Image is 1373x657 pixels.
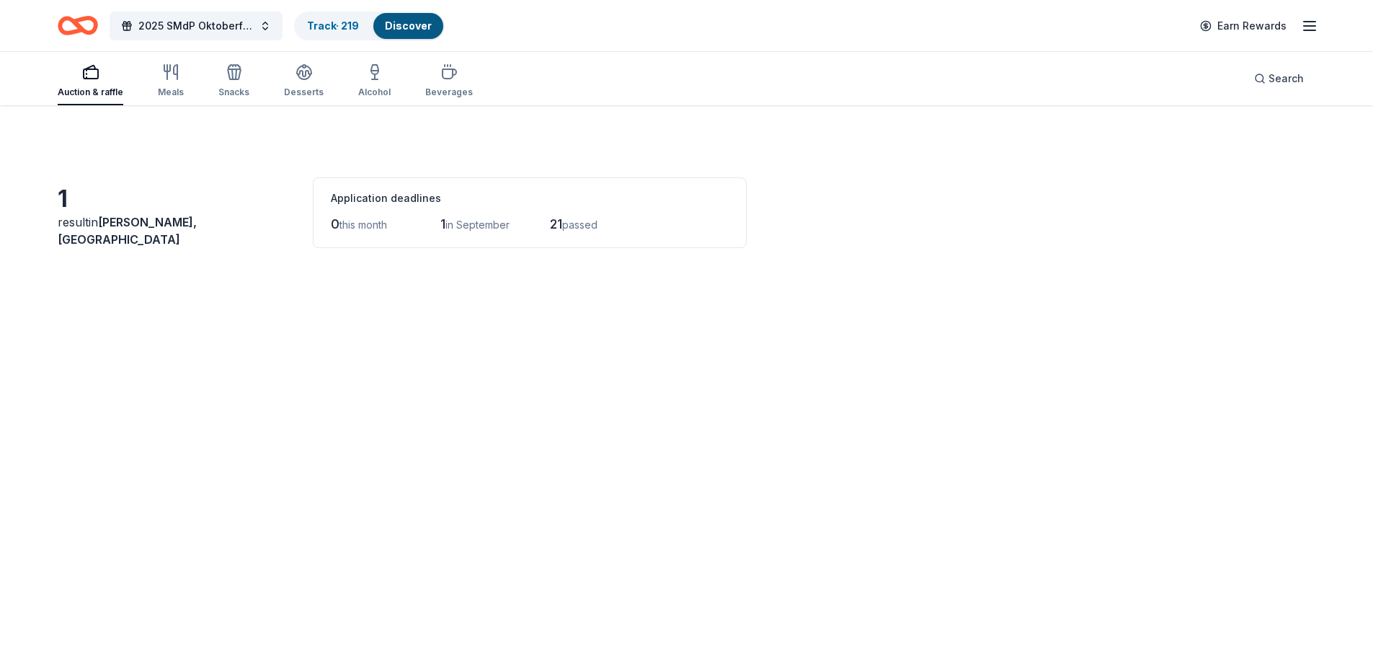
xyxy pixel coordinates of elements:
div: Snacks [218,87,249,98]
button: Track· 219Discover [294,12,445,40]
div: 1 [58,185,296,213]
span: Search [1268,70,1304,87]
span: in September [445,219,510,231]
button: Alcohol [358,58,391,105]
span: 1 [440,216,445,232]
button: 2025 SMdP Oktoberfest [110,12,283,40]
a: Track· 219 [307,19,359,32]
div: Auction & raffle [58,87,123,98]
a: Earn Rewards [1191,13,1295,39]
span: passed [562,219,597,231]
span: [PERSON_NAME], [GEOGRAPHIC_DATA] [58,215,197,247]
span: 0 [331,216,339,232]
span: 2025 SMdP Oktoberfest [138,17,254,35]
a: Home [58,9,98,43]
button: Snacks [218,58,249,105]
div: result [58,213,296,248]
div: Meals [158,87,184,98]
button: Beverages [425,58,473,105]
button: Auction & raffle [58,58,123,105]
div: Alcohol [358,87,391,98]
div: Application deadlines [331,190,729,207]
div: Desserts [284,87,324,98]
button: Desserts [284,58,324,105]
span: 21 [550,216,562,232]
span: in [58,215,197,247]
div: Beverages [425,87,473,98]
button: Meals [158,58,184,105]
span: this month [339,219,387,231]
button: Search [1243,64,1315,93]
a: Discover [385,19,432,32]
